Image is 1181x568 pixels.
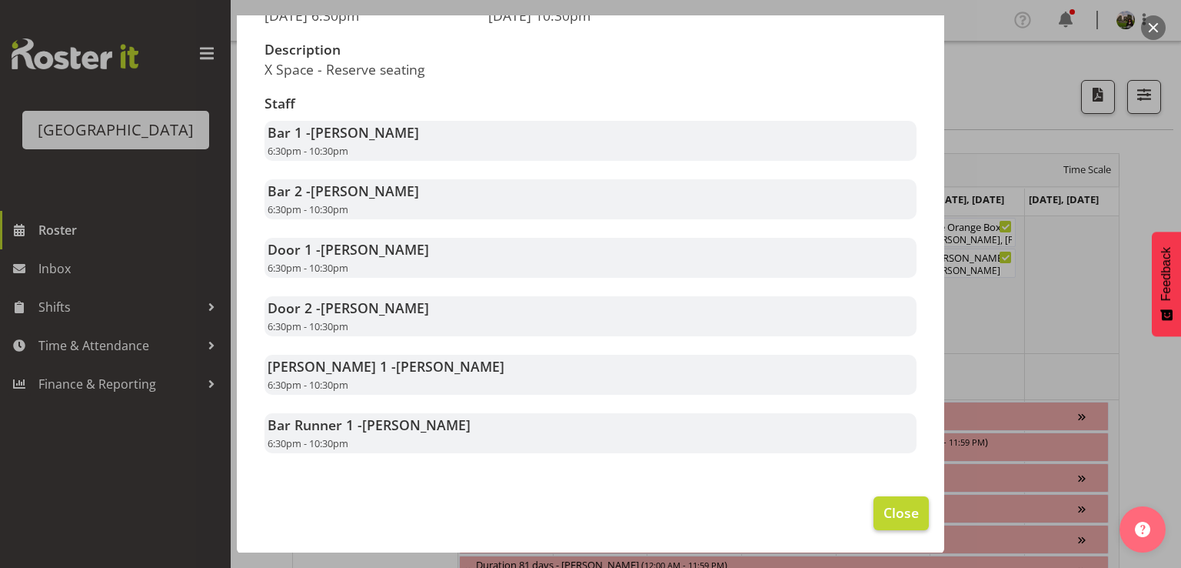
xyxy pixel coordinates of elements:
[268,261,348,275] span: 6:30pm - 10:30pm
[873,496,929,530] button: Close
[268,123,419,142] strong: Bar 1 -
[268,240,429,259] strong: Door 1 -
[268,436,348,450] span: 6:30pm - 10:30pm
[488,7,694,24] p: [DATE] 10:30pm
[268,144,348,158] span: 6:30pm - 10:30pm
[883,503,919,523] span: Close
[268,202,348,216] span: 6:30pm - 10:30pm
[321,299,429,317] span: [PERSON_NAME]
[264,7,470,24] p: [DATE] 6:30pm
[311,182,419,200] span: [PERSON_NAME]
[264,96,917,112] h3: Staff
[264,42,581,58] h3: Description
[1159,247,1173,301] span: Feedback
[268,299,429,317] strong: Door 2 -
[1135,522,1150,537] img: help-xxl-2.png
[321,240,429,259] span: [PERSON_NAME]
[268,357,504,376] strong: [PERSON_NAME] 1 -
[362,416,471,434] span: [PERSON_NAME]
[268,378,348,392] span: 6:30pm - 10:30pm
[268,416,471,434] strong: Bar Runner 1 -
[264,61,581,78] p: X Space - Reserve seating
[396,357,504,376] span: [PERSON_NAME]
[268,319,348,333] span: 6:30pm - 10:30pm
[311,123,419,142] span: [PERSON_NAME]
[268,182,419,200] strong: Bar 2 -
[1152,232,1181,336] button: Feedback - Show survey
